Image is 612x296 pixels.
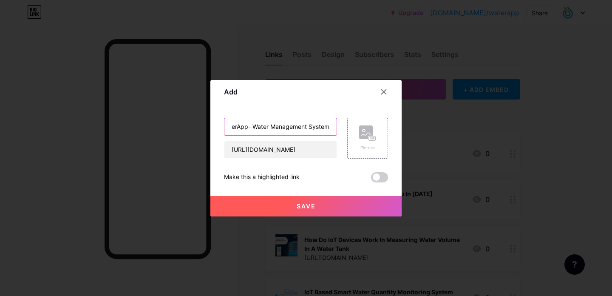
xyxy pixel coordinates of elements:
[224,141,337,158] input: URL
[297,202,316,210] span: Save
[359,145,376,151] div: Picture
[210,196,402,216] button: Save
[224,118,337,135] input: Title
[224,172,300,182] div: Make this a highlighted link
[224,87,238,97] div: Add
